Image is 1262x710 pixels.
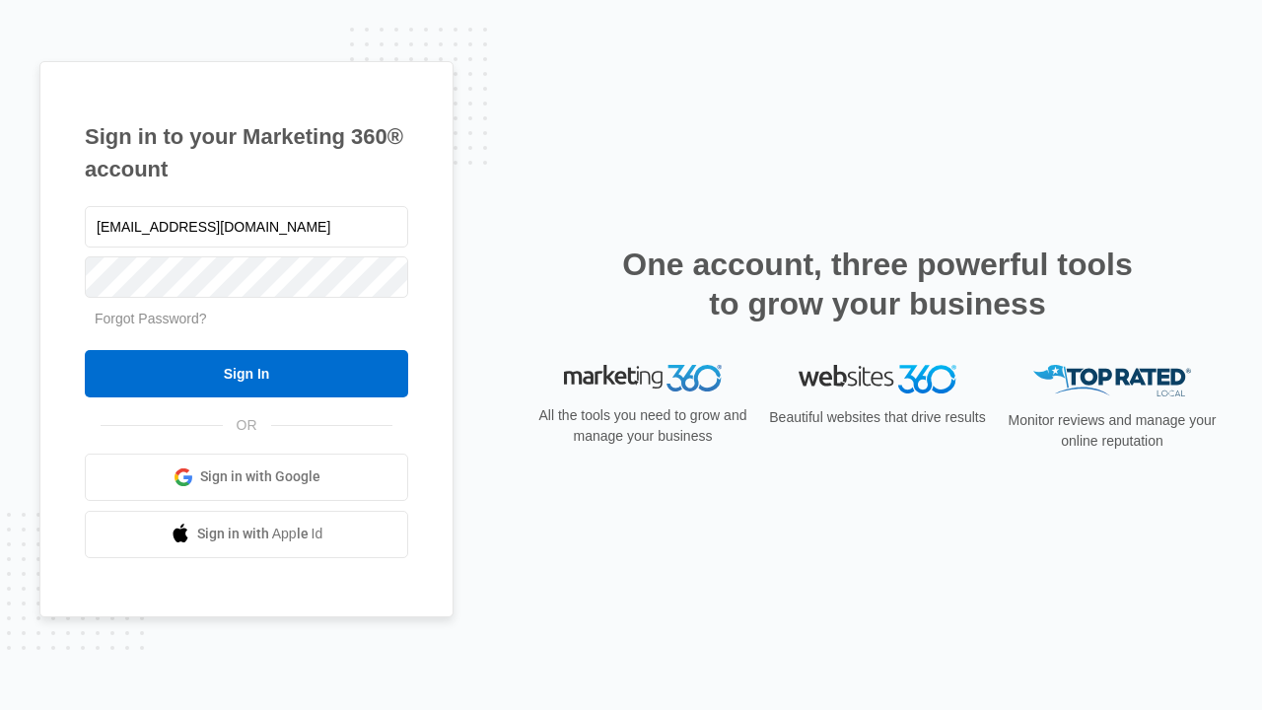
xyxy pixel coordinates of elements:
[85,511,408,558] a: Sign in with Apple Id
[200,466,320,487] span: Sign in with Google
[532,405,753,447] p: All the tools you need to grow and manage your business
[85,454,408,501] a: Sign in with Google
[1002,410,1223,452] p: Monitor reviews and manage your online reputation
[85,206,408,248] input: Email
[564,365,722,392] img: Marketing 360
[95,311,207,326] a: Forgot Password?
[197,524,323,544] span: Sign in with Apple Id
[767,407,988,428] p: Beautiful websites that drive results
[799,365,956,393] img: Websites 360
[223,415,271,436] span: OR
[85,350,408,397] input: Sign In
[1033,365,1191,397] img: Top Rated Local
[616,245,1139,323] h2: One account, three powerful tools to grow your business
[85,120,408,185] h1: Sign in to your Marketing 360® account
